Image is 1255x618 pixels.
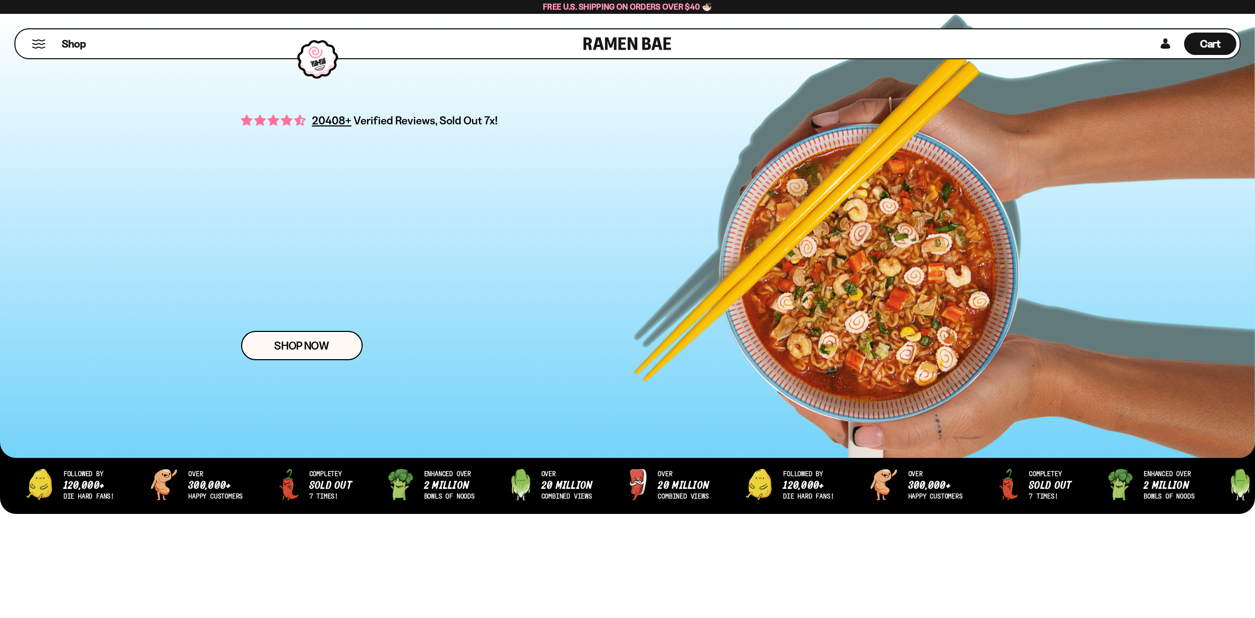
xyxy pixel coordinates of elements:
[312,112,351,129] span: 20408+
[62,37,86,51] span: Shop
[241,331,363,360] a: Shop Now
[274,340,329,351] span: Shop Now
[354,114,498,127] span: Verified Reviews, Sold Out 7x!
[543,2,712,12] span: Free U.S. Shipping on Orders over $40 🍜
[62,33,86,55] a: Shop
[1184,29,1236,58] div: Cart
[1200,37,1221,50] span: Cart
[31,39,46,49] button: Mobile Menu Trigger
